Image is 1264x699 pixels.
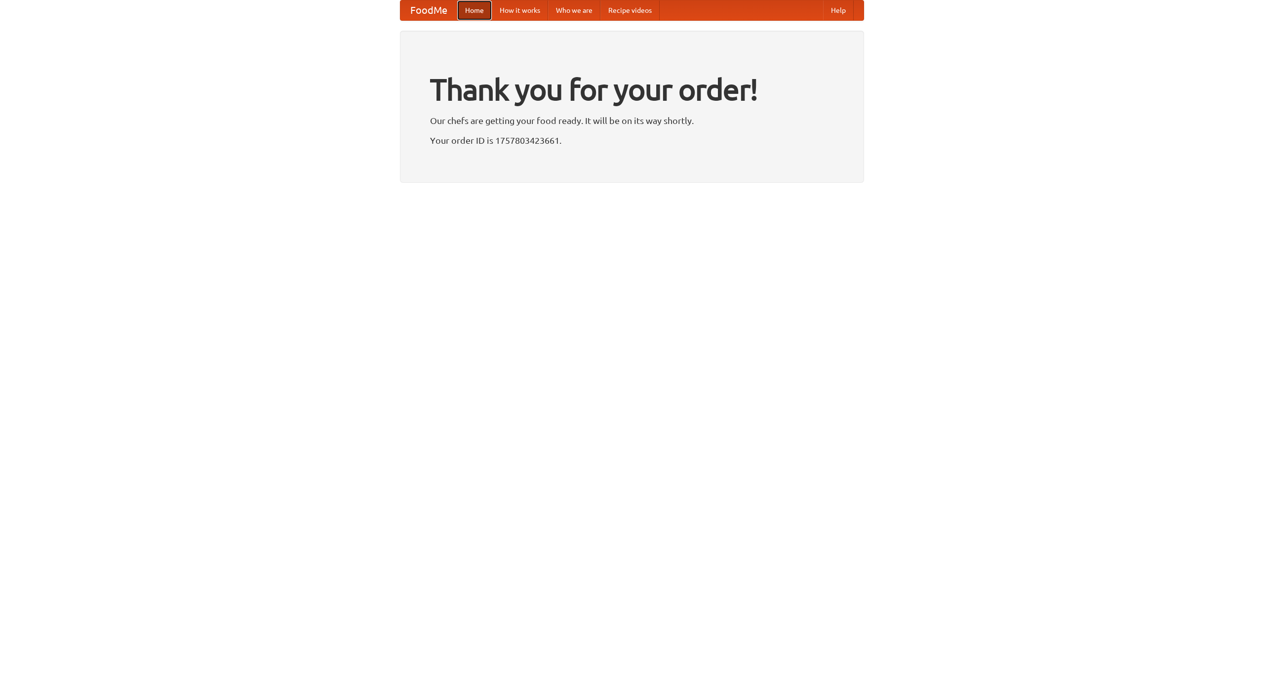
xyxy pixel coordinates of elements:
[600,0,660,20] a: Recipe videos
[492,0,548,20] a: How it works
[457,0,492,20] a: Home
[400,0,457,20] a: FoodMe
[548,0,600,20] a: Who we are
[430,133,834,148] p: Your order ID is 1757803423661.
[430,66,834,113] h1: Thank you for your order!
[430,113,834,128] p: Our chefs are getting your food ready. It will be on its way shortly.
[823,0,854,20] a: Help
